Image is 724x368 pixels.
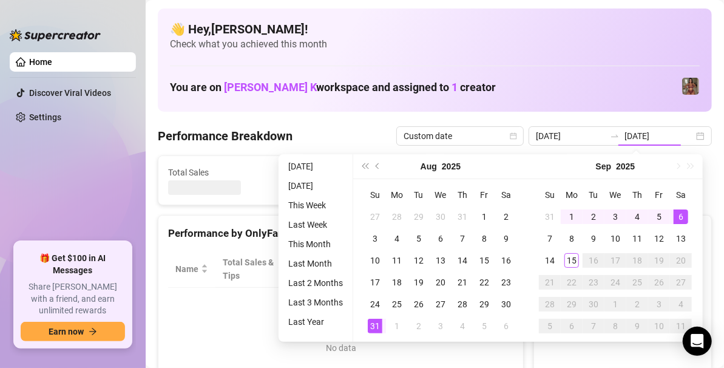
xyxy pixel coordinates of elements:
span: Custom date [404,127,516,145]
span: to [610,131,620,141]
button: Earn nowarrow-right [21,322,125,341]
span: calendar [510,132,517,140]
input: End date [624,129,694,143]
img: Greek [682,78,699,95]
h4: Performance Breakdown [158,128,293,145]
h4: 👋 Hey, [PERSON_NAME] ! [170,21,700,38]
span: Earn now [49,327,84,336]
span: Sales / Hour [378,256,416,282]
img: logo-BBDzfeDw.svg [10,29,101,41]
span: Name [175,262,198,276]
a: Discover Viral Videos [29,88,111,98]
span: Share [PERSON_NAME] with a friend, and earn unlimited rewards [21,281,125,317]
span: Chat Conversion [441,256,497,282]
span: swap-right [610,131,620,141]
span: Check what you achieved this month [170,38,700,51]
th: Name [168,251,215,288]
span: Active Chats [309,166,419,179]
span: 1 [452,81,458,94]
div: Sales by OnlyFans Creator [544,225,702,242]
th: Chat Conversion [433,251,514,288]
div: Est. Hours Worked [299,256,354,282]
span: [PERSON_NAME] K [224,81,316,94]
span: Total Sales & Tips [223,256,275,282]
input: Start date [536,129,605,143]
span: Messages Sent [450,166,561,179]
a: Settings [29,112,61,122]
h1: You are on workspace and assigned to creator [170,81,496,94]
a: Home [29,57,52,67]
th: Sales / Hour [371,251,433,288]
span: 🎁 Get $100 in AI Messages [21,253,125,276]
span: Total Sales [168,166,279,179]
th: Total Sales & Tips [215,251,292,288]
span: arrow-right [89,327,97,336]
div: No data [180,341,501,355]
div: Open Intercom Messenger [683,327,712,356]
div: Performance by OnlyFans Creator [168,225,513,242]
